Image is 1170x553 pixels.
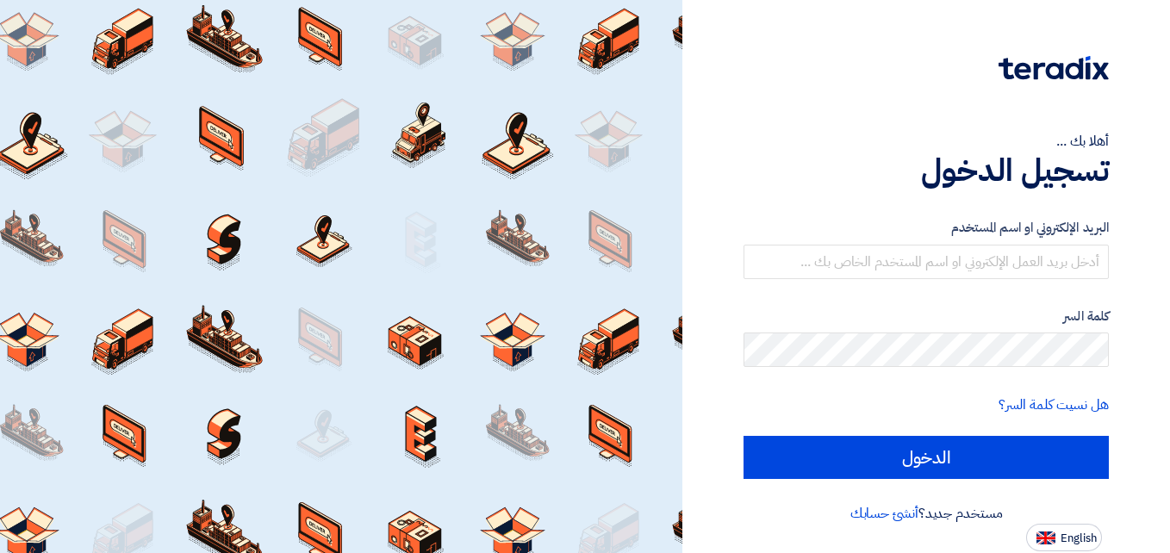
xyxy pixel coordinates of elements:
[1026,524,1102,551] button: English
[999,56,1109,80] img: Teradix logo
[850,503,918,524] a: أنشئ حسابك
[744,307,1109,326] label: كلمة السر
[744,152,1109,190] h1: تسجيل الدخول
[744,245,1109,279] input: أدخل بريد العمل الإلكتروني او اسم المستخدم الخاص بك ...
[744,436,1109,479] input: الدخول
[744,218,1109,238] label: البريد الإلكتروني او اسم المستخدم
[1061,532,1097,544] span: English
[1036,531,1055,544] img: en-US.png
[999,395,1109,415] a: هل نسيت كلمة السر؟
[744,503,1109,524] div: مستخدم جديد؟
[744,131,1109,152] div: أهلا بك ...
